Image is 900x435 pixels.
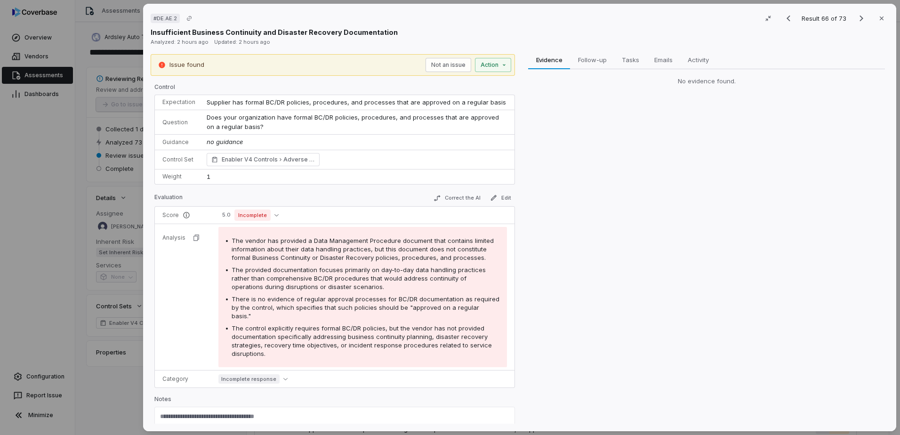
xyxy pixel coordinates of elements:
[169,60,204,70] p: Issue found
[234,209,271,221] span: Incomplete
[207,113,501,130] span: Does your organization have formal BC/DR policies, procedures, and processes that are approved on...
[475,58,511,72] button: Action
[162,156,195,163] p: Control Set
[162,173,195,180] p: Weight
[218,374,280,384] span: Incomplete response
[528,77,885,86] div: No evidence found.
[154,193,183,205] p: Evaluation
[232,324,492,357] span: The control explicitly requires formal BC/DR policies, but the vendor has not provided documentat...
[207,98,506,106] span: Supplier has formal BC/DR policies, procedures, and processes that are approved on a regular basis
[532,54,566,66] span: Evidence
[162,234,185,242] p: Analysis
[218,209,282,221] button: 5.0Incomplete
[162,375,207,383] p: Category
[181,10,198,27] button: Copy link
[214,39,270,45] span: Updated: 2 hours ago
[232,237,494,261] span: The vendor has provided a Data Management Procedure document that contains limited information ab...
[154,395,515,407] p: Notes
[232,295,499,320] span: There is no evidence of regular approval processes for BC/DR documentation as required by the con...
[684,54,713,66] span: Activity
[232,266,486,290] span: The provided documentation focuses primarily on day-to-day data handling practices rather than co...
[618,54,643,66] span: Tasks
[151,27,398,37] p: Insufficient Business Continuity and Disaster Recovery Documentation
[154,83,515,95] p: Control
[207,173,210,180] span: 1
[151,39,209,45] span: Analyzed: 2 hours ago
[222,155,315,164] span: Enabler V4 Controls Adverse Event Analysis
[852,13,871,24] button: Next result
[162,119,195,126] p: Question
[802,13,848,24] p: Result 66 of 73
[153,15,177,22] span: # DE.AE.2
[162,98,195,106] p: Expectation
[574,54,611,66] span: Follow-up
[426,58,471,72] button: Not an issue
[486,192,515,203] button: Edit
[430,193,484,204] button: Correct the AI
[162,138,195,146] p: Guidance
[779,13,798,24] button: Previous result
[651,54,676,66] span: Emails
[207,138,243,145] span: no guidance
[162,211,207,219] p: Score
